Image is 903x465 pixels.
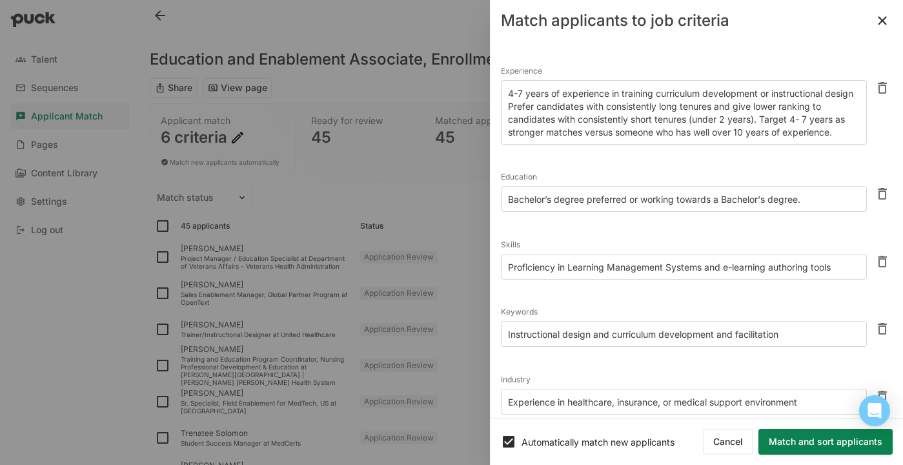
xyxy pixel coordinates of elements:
[501,321,867,347] textarea: Instructional design and curriculum development and facilitation
[501,80,867,145] textarea: 4-7 years of experience in training curriculum development or instructional design Prefer candida...
[758,429,893,455] button: Match and sort applicants
[501,62,867,80] div: Experience
[501,254,867,280] textarea: Proficiency in Learning Management Systems and e-learning authoring tools
[501,371,867,389] div: Industry
[501,389,867,415] textarea: Experience in healthcare, insurance, or medical support environment
[859,395,890,426] div: Open Intercom Messenger
[501,186,867,212] textarea: Bachelor’s degree preferred or working towards a Bachelor's degree.
[501,236,867,254] div: Skills
[703,429,753,455] button: Cancel
[501,168,867,186] div: Education
[522,437,703,448] div: Automatically match new applicants
[501,303,867,321] div: Keywords
[501,13,729,28] div: Match applicants to job criteria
